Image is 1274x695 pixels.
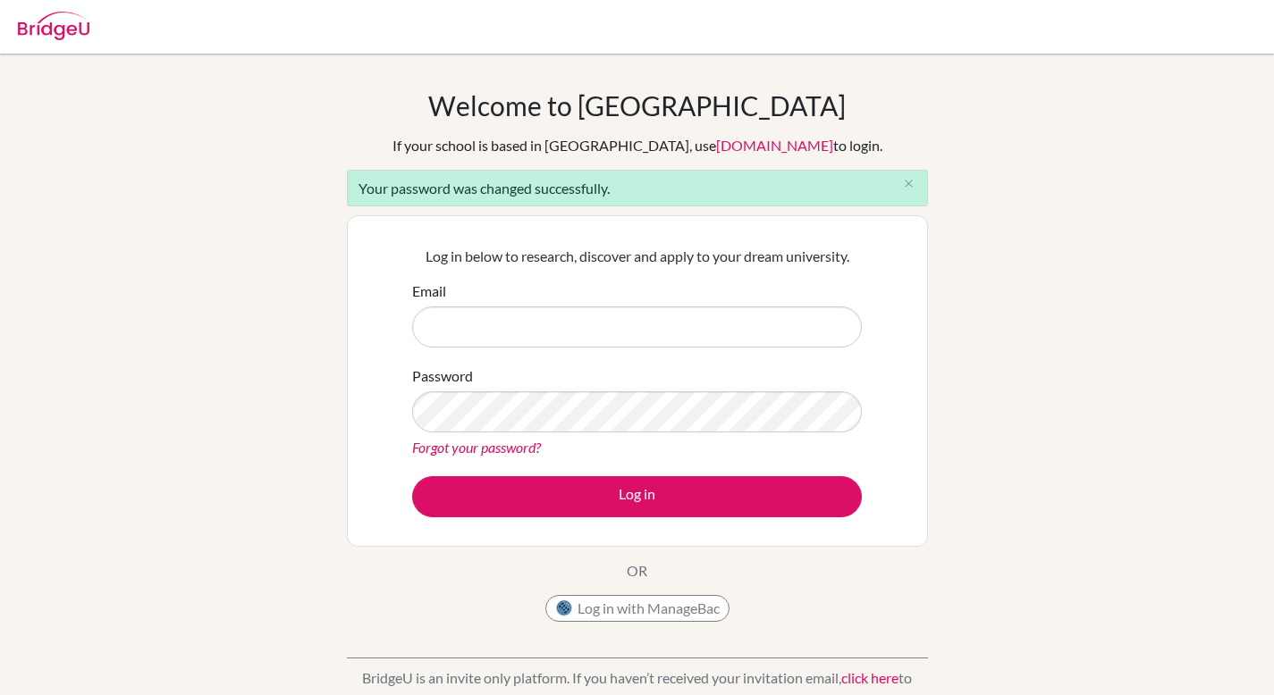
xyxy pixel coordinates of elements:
[545,595,730,622] button: Log in with ManageBac
[841,669,899,686] a: click here
[891,171,927,197] button: Close
[627,560,647,582] p: OR
[428,89,846,121] h1: Welcome to [GEOGRAPHIC_DATA]
[902,177,915,190] i: close
[412,281,446,302] label: Email
[716,137,833,154] a: [DOMAIN_NAME]
[392,135,882,156] div: If your school is based in [GEOGRAPHIC_DATA], use to login.
[412,365,473,387] label: Password
[347,170,928,206] div: Your password was changed successfully.
[412,476,862,517] button: Log in
[412,246,862,267] p: Log in below to research, discover and apply to your dream university.
[412,439,541,456] a: Forgot your password?
[18,12,89,40] img: Bridge-U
